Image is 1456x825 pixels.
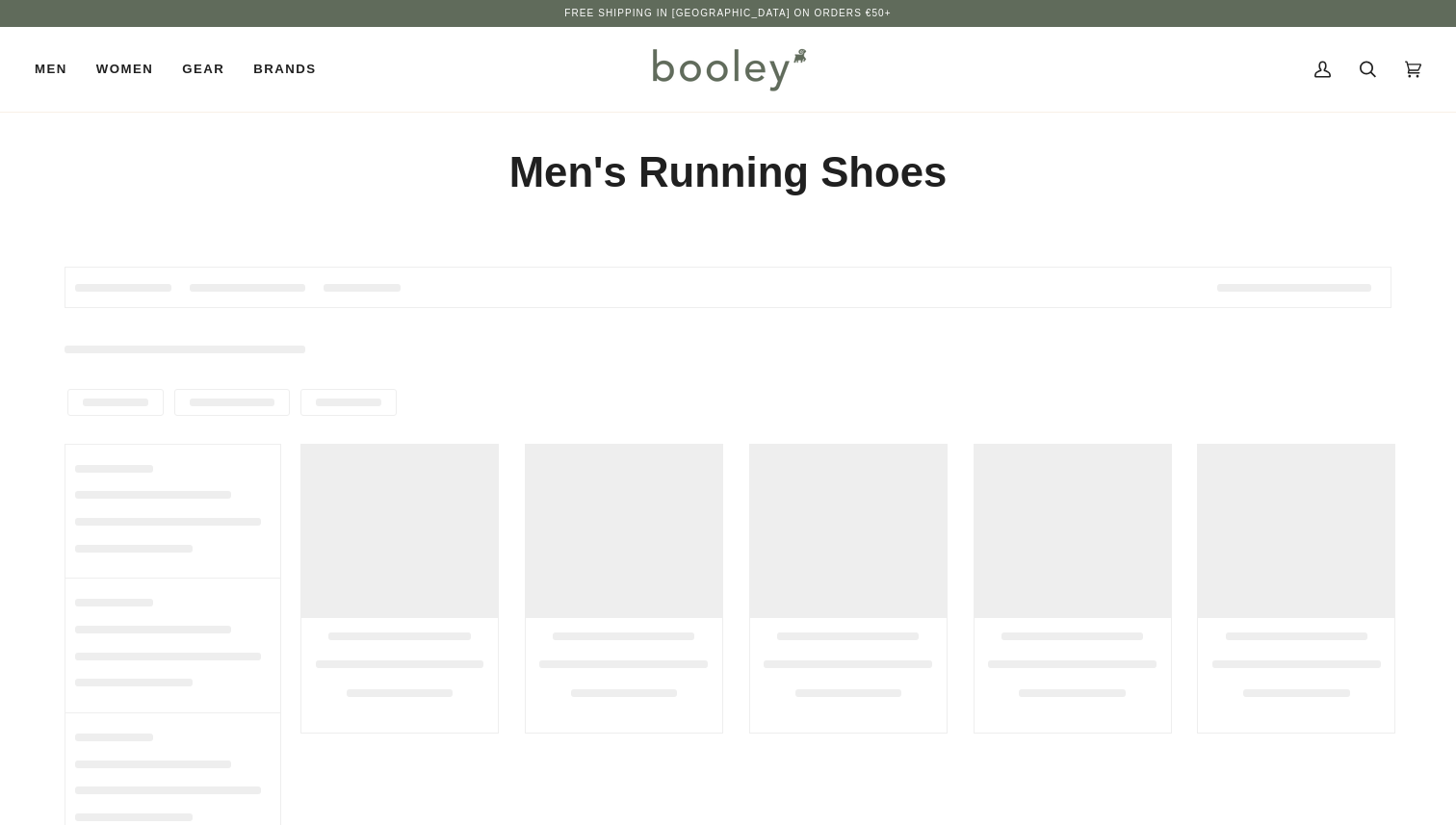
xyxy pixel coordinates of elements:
span: Brands [253,60,316,79]
span: Women [96,60,153,79]
p: Free Shipping in [GEOGRAPHIC_DATA] on Orders €50+ [564,6,891,21]
img: Booley [644,41,813,97]
a: Men [35,27,82,112]
a: Women [82,27,168,112]
span: Men [35,60,67,79]
a: Brands [239,27,330,112]
a: Gear [168,27,239,112]
h1: Men's Running Shoes [65,146,1391,199]
span: Gear [182,60,224,79]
